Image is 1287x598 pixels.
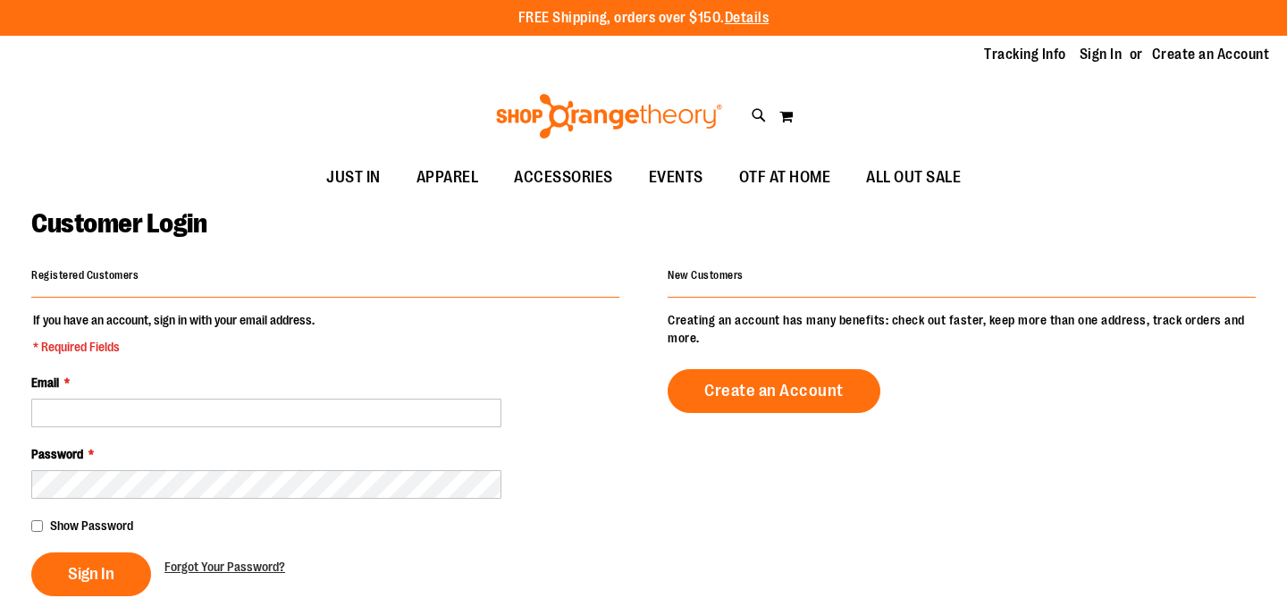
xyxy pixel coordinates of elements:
span: ACCESSORIES [514,157,613,198]
a: Create an Account [668,369,880,413]
strong: New Customers [668,269,744,282]
span: Show Password [50,518,133,533]
a: Sign In [1080,45,1123,64]
legend: If you have an account, sign in with your email address. [31,311,316,356]
img: Shop Orangetheory [493,94,725,139]
button: Sign In [31,552,151,596]
strong: Registered Customers [31,269,139,282]
p: Creating an account has many benefits: check out faster, keep more than one address, track orders... [668,311,1256,347]
span: JUST IN [326,157,381,198]
span: OTF AT HOME [739,157,831,198]
span: ALL OUT SALE [866,157,961,198]
span: * Required Fields [33,338,315,356]
p: FREE Shipping, orders over $150. [518,8,770,29]
span: Sign In [68,564,114,584]
a: Create an Account [1152,45,1270,64]
a: Tracking Info [984,45,1066,64]
span: Email [31,375,59,390]
span: Password [31,447,83,461]
span: Forgot Your Password? [164,560,285,574]
span: Create an Account [704,381,844,400]
a: Details [725,10,770,26]
span: EVENTS [649,157,703,198]
span: Customer Login [31,208,206,239]
span: APPAREL [416,157,479,198]
a: Forgot Your Password? [164,558,285,576]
